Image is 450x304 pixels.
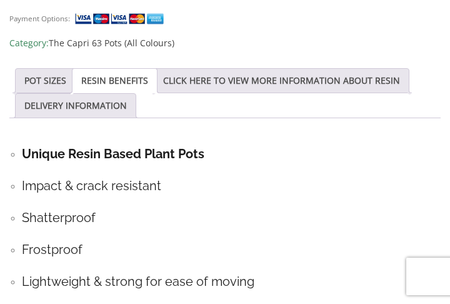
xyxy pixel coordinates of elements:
a: CLICK HERE TO VIEW MORE INFORMATION ABOUT RESIN [163,69,400,93]
h4: Impact & crack resistant [22,176,441,196]
small: Payment Options: [9,14,70,23]
h4: Frostproof [22,240,441,260]
h4: Shatterproof [22,208,441,228]
h4: Lightweight & strong for ease of moving [22,272,441,291]
img: payment supported [74,12,168,25]
strong: Unique Resin Based Plant Pots [22,146,204,161]
a: RESIN BENEFITS [81,69,148,93]
a: The Capri 63 Pots (All Colours) [49,37,174,49]
span: Category: [9,36,441,51]
a: DELIVERY INFORMATION [24,94,127,118]
a: POT SIZES [24,69,66,93]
